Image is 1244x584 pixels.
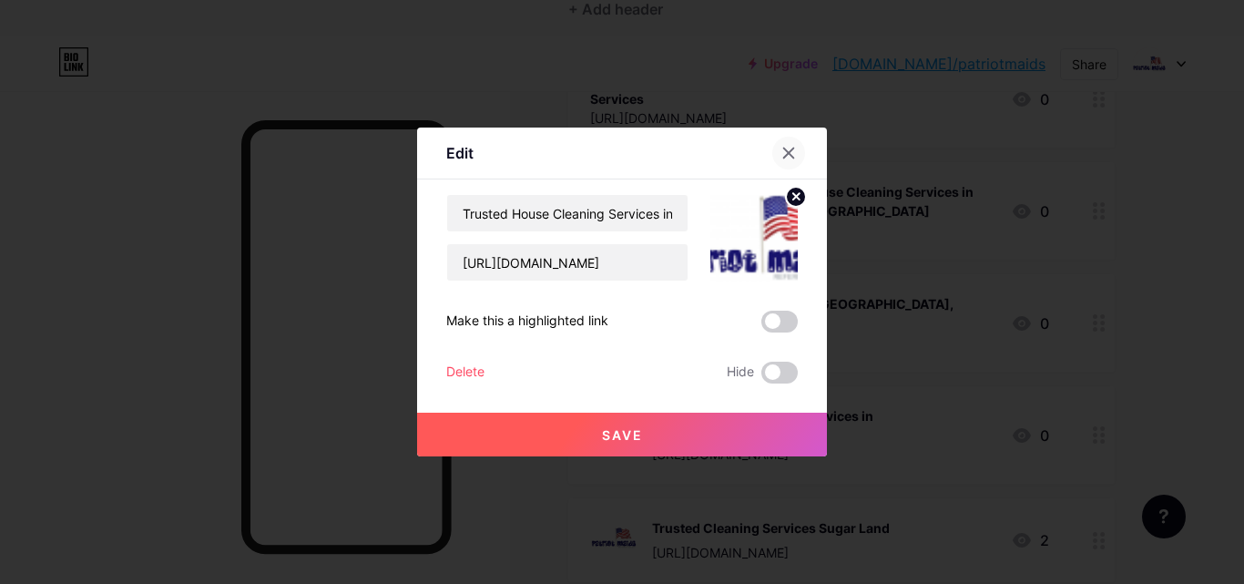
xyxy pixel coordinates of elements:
[447,244,688,281] input: URL
[602,427,643,443] span: Save
[446,311,608,333] div: Make this a highlighted link
[417,413,827,456] button: Save
[710,194,798,282] img: link_thumbnail
[727,362,754,384] span: Hide
[446,142,474,164] div: Edit
[446,362,484,384] div: Delete
[447,195,688,231] input: Title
